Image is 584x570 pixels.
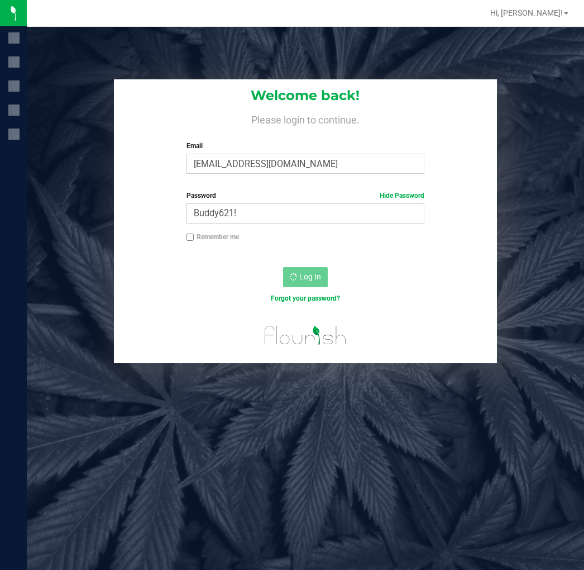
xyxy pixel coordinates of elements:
[380,192,424,199] a: Hide Password
[283,267,328,287] button: Log In
[271,294,340,302] a: Forgot your password?
[186,232,239,242] label: Remember me
[257,315,353,355] img: flourish_logo.svg
[186,234,194,241] input: Remember me
[114,112,496,125] h4: Please login to continue.
[299,272,321,281] span: Log In
[186,141,425,151] label: Email
[114,88,496,103] h1: Welcome back!
[186,192,216,199] span: Password
[490,8,563,17] span: Hi, [PERSON_NAME]!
